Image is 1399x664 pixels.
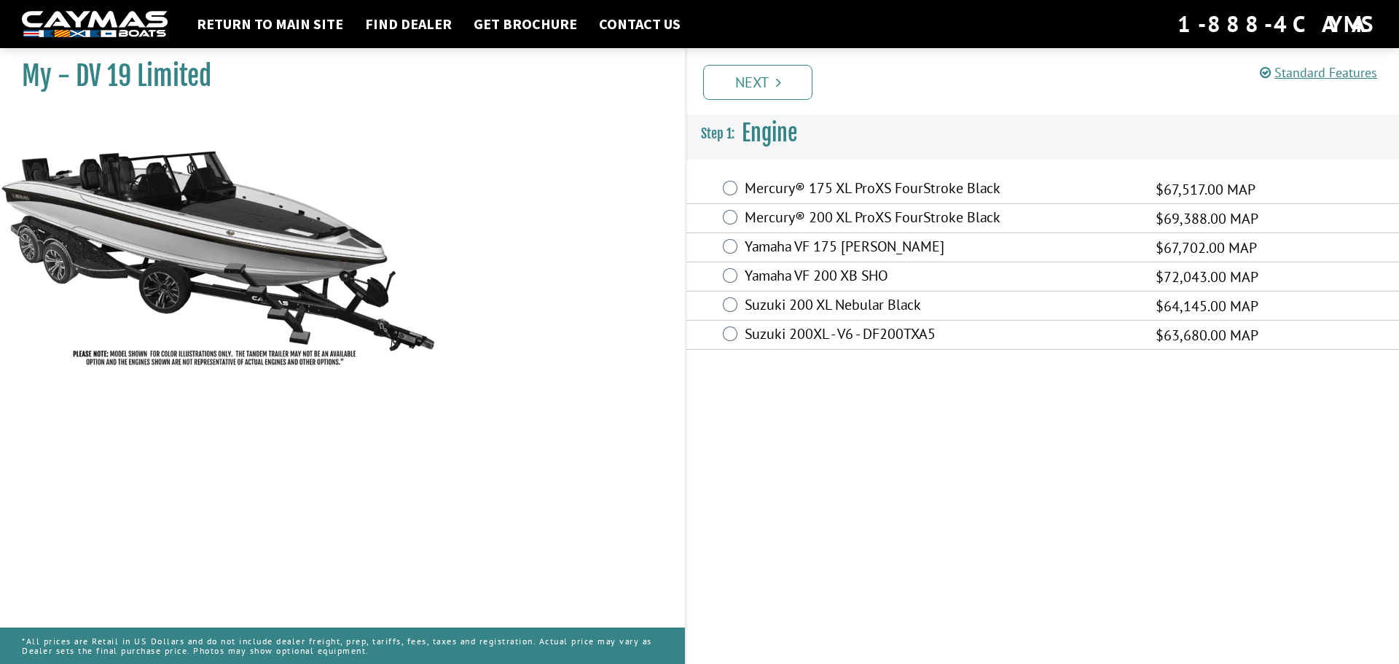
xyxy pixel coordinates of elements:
label: Yamaha VF 200 XB SHO [745,267,1137,288]
label: Suzuki 200 XL Nebular Black [745,296,1137,317]
label: Mercury® 175 XL ProXS FourStroke Black [745,179,1137,200]
h3: Engine [686,106,1399,160]
span: $72,043.00 MAP [1156,266,1258,288]
a: Next [703,65,812,100]
span: $69,388.00 MAP [1156,208,1258,230]
label: Yamaha VF 175 [PERSON_NAME] [745,238,1137,259]
div: 1-888-4CAYMAS [1177,8,1377,40]
span: $63,680.00 MAP [1156,324,1258,346]
span: $67,702.00 MAP [1156,237,1257,259]
img: white-logo-c9c8dbefe5ff5ceceb0f0178aa75bf4bb51f6bca0971e226c86eb53dfe498488.png [22,11,168,38]
span: $64,145.00 MAP [1156,295,1258,317]
ul: Pagination [699,63,1399,100]
p: *All prices are Retail in US Dollars and do not include dealer freight, prep, tariffs, fees, taxe... [22,629,663,663]
span: $67,517.00 MAP [1156,179,1255,200]
label: Mercury® 200 XL ProXS FourStroke Black [745,208,1137,230]
a: Return to main site [189,15,350,34]
a: Find Dealer [358,15,459,34]
a: Get Brochure [466,15,584,34]
label: Suzuki 200XL - V6 - DF200TXA5 [745,325,1137,346]
a: Standard Features [1260,64,1377,81]
h1: My - DV 19 Limited [22,60,648,93]
a: Contact Us [592,15,688,34]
